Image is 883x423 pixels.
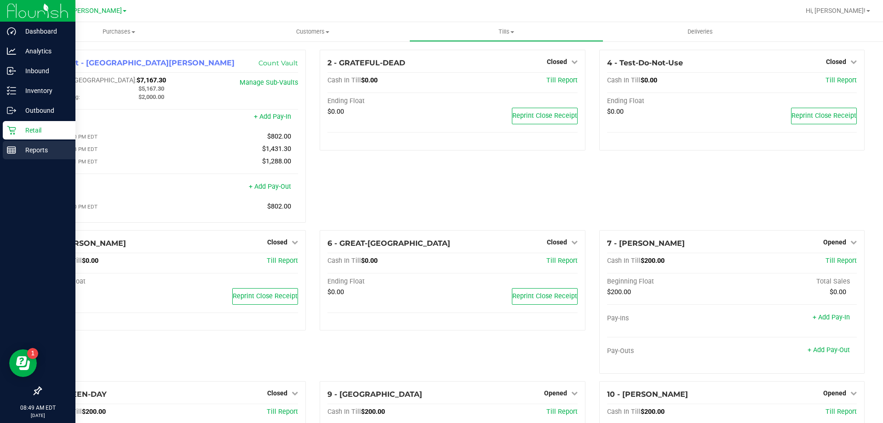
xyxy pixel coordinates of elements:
[27,348,38,359] iframe: Resource center unread badge
[808,346,850,354] a: + Add Pay-Out
[607,58,683,67] span: 4 - Test-Do-Not-Use
[826,76,857,84] a: Till Report
[22,28,216,36] span: Purchases
[216,22,409,41] a: Customers
[267,203,291,210] span: $802.00
[16,46,71,57] p: Analytics
[9,349,37,377] iframe: Resource center
[607,108,624,116] span: $0.00
[232,288,298,305] button: Reprint Close Receipt
[48,390,107,399] span: 8 - GREEN-DAY
[327,239,450,248] span: 6 - GREAT-[GEOGRAPHIC_DATA]
[607,239,685,248] span: 7 - [PERSON_NAME]
[4,404,71,412] p: 08:49 AM EDT
[267,389,287,397] span: Closed
[233,292,298,300] span: Reprint Close Receipt
[48,239,126,248] span: 5 - [PERSON_NAME]
[7,145,16,155] inline-svg: Reports
[607,278,732,286] div: Beginning Float
[249,183,291,191] a: + Add Pay-Out
[361,76,378,84] span: $0.00
[262,157,291,165] span: $1,288.00
[16,26,71,37] p: Dashboard
[791,112,856,120] span: Reprint Close Receipt
[7,66,16,75] inline-svg: Inbound
[7,106,16,115] inline-svg: Outbound
[607,390,688,399] span: 10 - [PERSON_NAME]
[4,412,71,419] p: [DATE]
[823,389,846,397] span: Opened
[607,347,732,355] div: Pay-Outs
[806,7,866,14] span: Hi, [PERSON_NAME]!
[254,113,291,121] a: + Add Pay-In
[7,86,16,95] inline-svg: Inventory
[327,76,361,84] span: Cash In Till
[813,313,850,321] a: + Add Pay-In
[547,238,567,246] span: Closed
[138,85,164,92] span: $5,167.30
[22,22,216,41] a: Purchases
[48,58,235,67] span: 1 - Vault - [GEOGRAPHIC_DATA][PERSON_NAME]
[641,76,657,84] span: $0.00
[267,257,298,265] a: Till Report
[48,278,173,286] div: Ending Float
[607,288,631,296] span: $200.00
[48,184,173,192] div: Pay-Outs
[361,408,385,416] span: $200.00
[546,257,578,265] a: Till Report
[361,257,378,265] span: $0.00
[327,278,453,286] div: Ending Float
[830,288,846,296] span: $0.00
[607,97,732,105] div: Ending Float
[16,145,71,156] p: Reports
[512,292,577,300] span: Reprint Close Receipt
[641,408,665,416] span: $200.00
[216,28,409,36] span: Customers
[7,46,16,56] inline-svg: Analytics
[675,28,725,36] span: Deliveries
[607,76,641,84] span: Cash In Till
[62,7,122,15] span: Ft. [PERSON_NAME]
[327,288,344,296] span: $0.00
[544,389,567,397] span: Opened
[327,408,361,416] span: Cash In Till
[16,85,71,96] p: Inventory
[512,288,578,305] button: Reprint Close Receipt
[826,408,857,416] a: Till Report
[826,257,857,265] a: Till Report
[512,112,577,120] span: Reprint Close Receipt
[327,97,453,105] div: Ending Float
[267,133,291,140] span: $802.00
[16,65,71,76] p: Inbound
[137,76,166,84] span: $7,167.30
[546,408,578,416] a: Till Report
[547,58,567,65] span: Closed
[607,257,641,265] span: Cash In Till
[327,390,422,399] span: 9 - [GEOGRAPHIC_DATA]
[258,59,298,67] a: Count Vault
[603,22,797,41] a: Deliveries
[791,108,857,124] button: Reprint Close Receipt
[48,76,137,84] span: Cash In [GEOGRAPHIC_DATA]:
[641,257,665,265] span: $200.00
[82,257,98,265] span: $0.00
[512,108,578,124] button: Reprint Close Receipt
[732,278,857,286] div: Total Sales
[410,28,602,36] span: Tills
[546,76,578,84] span: Till Report
[327,108,344,116] span: $0.00
[409,22,603,41] a: Tills
[823,238,846,246] span: Opened
[607,408,641,416] span: Cash In Till
[267,408,298,416] a: Till Report
[327,58,405,67] span: 2 - GRATEFUL-DEAD
[82,408,106,416] span: $200.00
[607,314,732,323] div: Pay-Ins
